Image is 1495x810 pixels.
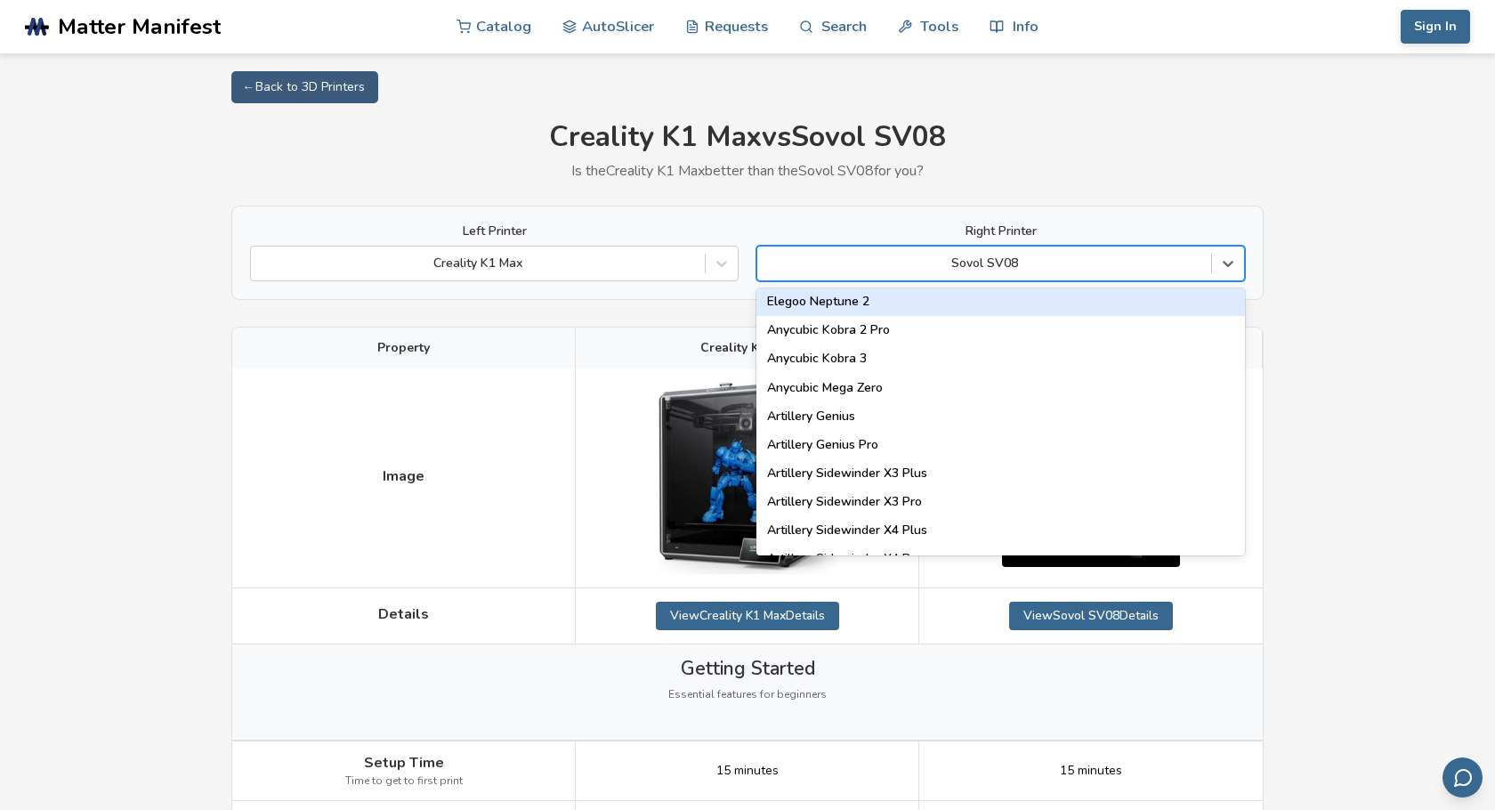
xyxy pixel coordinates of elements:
[756,402,1245,431] div: Artillery Genius
[345,775,463,788] span: Time to get to first print
[756,516,1245,545] div: Artillery Sidewinder X4 Plus
[260,256,263,271] input: Creality K1 Max
[231,71,378,103] a: ← Back to 3D Printers
[1442,757,1483,798] button: Send feedback via email
[659,382,836,574] img: Creality K1 Max
[1009,602,1173,630] a: ViewSovol SV08Details
[756,316,1245,344] div: Anycubic Kobra 2 Pro
[1060,764,1122,778] span: 15 minutes
[377,341,430,355] span: Property
[231,163,1264,179] p: Is the Creality K1 Max better than the Sovol SV08 for you?
[681,658,815,679] span: Getting Started
[668,689,827,701] span: Essential features for beginners
[766,256,770,271] input: Sovol SV08Sovol SV06 Plus ACEElegoo Centauri CarbonEnder 3 V3 SEEnder 5 PlusPrusa I3 MK3Prusa I3 ...
[756,344,1245,373] div: Anycubic Kobra 3
[250,224,739,239] label: Left Printer
[58,14,221,39] span: Matter Manifest
[716,764,779,778] span: 15 minutes
[756,288,1245,316] div: Elegoo Neptune 2
[756,374,1245,402] div: Anycubic Mega Zero
[756,431,1245,459] div: Artillery Genius Pro
[700,341,795,355] span: Creality K1 Max
[756,545,1245,573] div: Artillery Sidewinder X4 Pro
[756,459,1245,488] div: Artillery Sidewinder X3 Plus
[1401,10,1470,44] button: Sign In
[383,468,424,484] span: Image
[756,488,1245,516] div: Artillery Sidewinder X3 Pro
[378,606,429,622] span: Details
[656,602,839,630] a: ViewCreality K1 MaxDetails
[364,755,444,771] span: Setup Time
[756,224,1245,239] label: Right Printer
[231,121,1264,154] h1: Creality K1 Max vs Sovol SV08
